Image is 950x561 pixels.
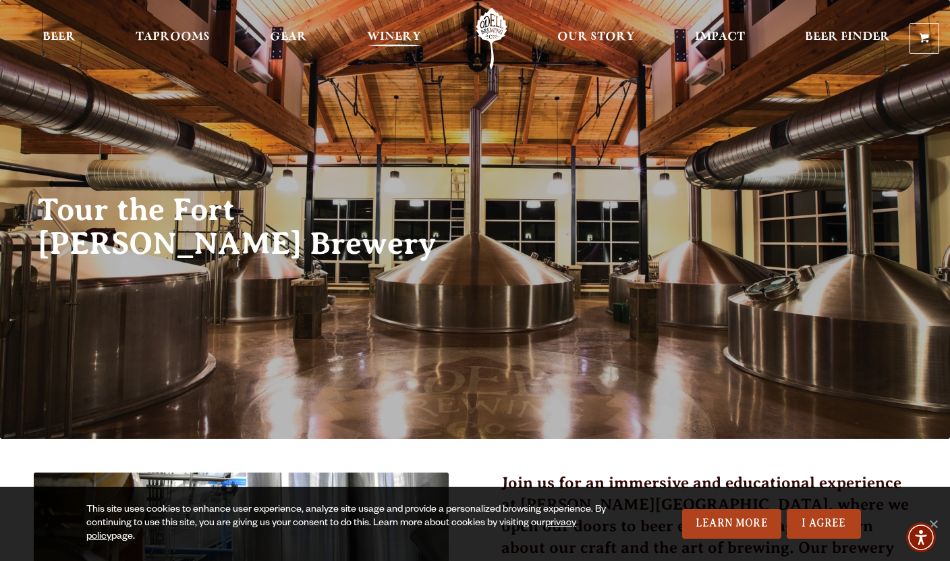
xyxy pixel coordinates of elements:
div: This site uses cookies to enhance user experience, analyze site usage and provide a personalized ... [86,504,616,544]
a: Odell Home [466,8,517,69]
a: Taprooms [127,8,219,69]
div: Accessibility Menu [906,523,936,552]
span: Taprooms [136,32,210,43]
a: Our Story [549,8,644,69]
a: Gear [261,8,316,69]
span: Impact [695,32,745,43]
a: Winery [358,8,430,69]
h2: Tour the Fort [PERSON_NAME] Brewery [38,193,459,261]
a: Impact [686,8,754,69]
span: Beer Finder [805,32,890,43]
a: Beer Finder [796,8,899,69]
a: I Agree [787,509,861,539]
a: Beer [34,8,84,69]
span: Beer [43,32,76,43]
span: Our Story [557,32,635,43]
span: Winery [367,32,421,43]
a: Learn More [682,509,781,539]
span: Gear [270,32,307,43]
